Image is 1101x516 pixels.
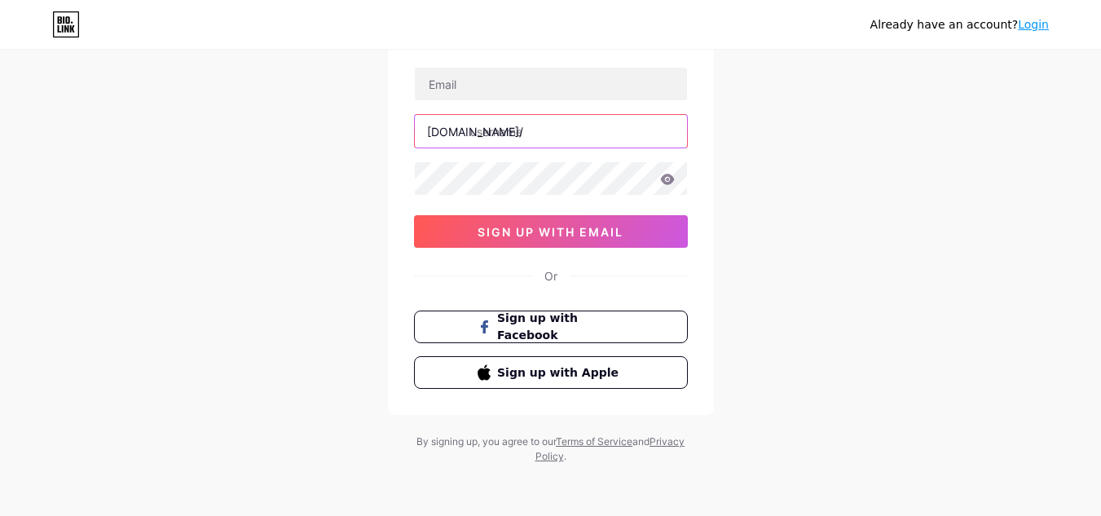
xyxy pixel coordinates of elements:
[414,311,688,343] button: Sign up with Facebook
[415,68,687,100] input: Email
[415,115,687,148] input: username
[1018,18,1049,31] a: Login
[414,215,688,248] button: sign up with email
[412,434,689,464] div: By signing up, you agree to our and .
[414,356,688,389] button: Sign up with Apple
[427,123,523,140] div: [DOMAIN_NAME]/
[870,16,1049,33] div: Already have an account?
[497,364,623,381] span: Sign up with Apple
[478,225,623,239] span: sign up with email
[544,267,557,284] div: Or
[556,435,632,448] a: Terms of Service
[497,310,623,344] span: Sign up with Facebook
